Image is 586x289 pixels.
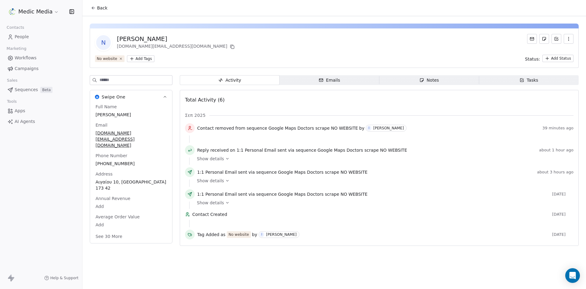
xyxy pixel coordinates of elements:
[359,125,364,131] span: by
[278,191,367,197] span: Google Maps Doctors scrape NO WEBSITE
[94,214,141,220] span: Average Order Value
[96,203,167,209] span: Add
[4,76,20,85] span: Sales
[94,171,114,177] span: Address
[15,34,29,40] span: People
[525,56,540,62] span: Status:
[552,212,573,217] span: [DATE]
[252,232,257,238] span: by
[192,211,550,217] span: Contact Created
[5,117,77,127] a: AI Agents
[537,170,573,175] span: about 3 hours ago
[197,147,229,153] span: Reply received
[5,64,77,74] a: Campaigns
[197,191,237,197] span: 1:1 Personal Email
[96,35,111,50] span: Ν
[197,156,224,162] span: Show details
[197,125,234,131] span: Contact removed
[185,112,206,118] span: Σεπ 2025
[373,126,404,130] div: [PERSON_NAME]
[197,169,237,175] span: 1:1 Personal Email
[9,8,16,15] img: Logoicon.png
[5,53,77,63] a: Workflows
[15,65,38,72] span: Campaigns
[197,156,569,162] a: Show details
[266,232,297,237] div: [PERSON_NAME]
[15,108,25,114] span: Apps
[96,130,167,148] span: [DOMAIN_NAME][EMAIL_ADDRESS][DOMAIN_NAME]
[519,77,538,83] div: Tasks
[4,23,27,32] span: Contacts
[94,195,132,202] span: Annual Revenue
[369,126,370,131] div: I
[96,161,167,167] span: [PHONE_NUMBER]
[268,125,358,131] span: Google Maps Doctors scrape NO WEBSITE
[238,169,247,175] span: sent
[96,179,167,191] span: Αιγαίου 10, [GEOGRAPHIC_DATA] 173 42
[278,169,367,175] span: Google Maps Doctors scrape NO WEBSITE
[539,148,573,153] span: about 1 hour ago
[277,147,316,153] span: sent via sequence
[229,232,249,237] div: No website
[7,6,60,17] button: Medic Media
[117,43,236,50] div: [DOMAIN_NAME][EMAIL_ADDRESS][DOMAIN_NAME]
[18,8,52,16] span: Medic Media
[94,153,128,159] span: Phone Number
[95,95,99,99] img: Swipe One
[40,87,52,93] span: Beta
[565,268,580,283] div: Open Intercom Messenger
[197,232,219,238] span: Tag Added
[15,87,38,93] span: Sequences
[15,55,37,61] span: Workflows
[90,90,172,104] button: Swipe OneSwipe One
[197,178,224,184] span: Show details
[87,2,111,13] button: Back
[90,104,172,243] div: Swipe OneSwipe One
[44,276,78,280] a: Help & Support
[92,231,126,242] button: See 30 More
[238,191,247,197] span: sent
[4,44,29,53] span: Marketing
[542,126,573,131] span: 39 minutes ago
[15,118,35,125] span: AI Agents
[317,147,407,153] span: Google Maps Doctors scrape NO WEBSITE
[197,178,569,184] a: Show details
[102,94,125,100] span: Swipe One
[4,97,19,106] span: Tools
[94,104,118,110] span: Full Name
[552,192,573,197] span: [DATE]
[235,125,267,131] span: from sequence
[542,55,573,62] button: Add Status
[50,276,78,280] span: Help & Support
[230,147,276,153] span: on 1:1 Personal Email
[197,200,224,206] span: Show details
[117,35,236,43] div: [PERSON_NAME]
[185,97,225,103] span: Total Activity (6)
[96,222,167,228] span: Add
[94,122,109,128] span: Email
[261,232,262,237] div: I
[5,32,77,42] a: People
[97,56,117,61] div: No website
[221,232,226,238] span: as
[197,200,569,206] a: Show details
[319,77,340,83] div: Emails
[96,112,167,118] span: [PERSON_NAME]
[97,5,107,11] span: Back
[248,169,277,175] span: via sequence
[552,232,573,237] span: [DATE]
[248,191,277,197] span: via sequence
[5,106,77,116] a: Apps
[419,77,439,83] div: Notes
[127,55,154,62] button: Add Tags
[5,85,77,95] a: SequencesBeta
